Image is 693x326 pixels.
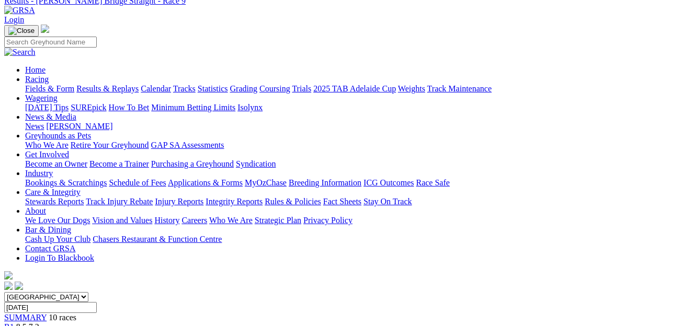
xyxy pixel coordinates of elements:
[313,84,396,93] a: 2025 TAB Adelaide Cup
[181,216,207,225] a: Careers
[416,178,449,187] a: Race Safe
[155,197,203,206] a: Injury Reports
[25,112,76,121] a: News & Media
[289,178,361,187] a: Breeding Information
[109,103,150,112] a: How To Bet
[141,84,171,93] a: Calendar
[25,216,90,225] a: We Love Our Dogs
[4,313,47,322] a: SUMMARY
[109,178,166,187] a: Schedule of Fees
[25,244,75,253] a: Contact GRSA
[71,141,149,149] a: Retire Your Greyhound
[25,84,689,94] div: Racing
[25,178,107,187] a: Bookings & Scratchings
[93,235,222,243] a: Chasers Restaurant & Function Centre
[46,122,112,131] a: [PERSON_NAME]
[25,159,87,168] a: Become an Owner
[230,84,257,93] a: Grading
[25,159,689,169] div: Get Involved
[398,84,425,93] a: Weights
[25,84,74,93] a: Fields & Form
[303,216,353,225] a: Privacy Policy
[4,6,35,15] img: GRSA
[25,235,689,244] div: Bar & Dining
[15,282,23,290] img: twitter.svg
[323,197,361,206] a: Fact Sheets
[4,25,39,37] button: Toggle navigation
[4,282,13,290] img: facebook.svg
[49,313,76,322] span: 10 races
[4,271,13,280] img: logo-grsa-white.png
[89,159,149,168] a: Become a Trainer
[25,141,689,150] div: Greyhounds as Pets
[151,103,235,112] a: Minimum Betting Limits
[25,206,46,215] a: About
[206,197,263,206] a: Integrity Reports
[4,302,97,313] input: Select date
[25,253,94,262] a: Login To Blackbook
[265,197,321,206] a: Rules & Policies
[168,178,243,187] a: Applications & Forms
[237,103,263,112] a: Isolynx
[198,84,228,93] a: Statistics
[25,197,689,206] div: Care & Integrity
[76,84,139,93] a: Results & Replays
[173,84,196,93] a: Tracks
[363,197,412,206] a: Stay On Track
[363,178,414,187] a: ICG Outcomes
[25,235,90,243] a: Cash Up Your Club
[154,216,179,225] a: History
[25,150,69,159] a: Get Involved
[245,178,287,187] a: MyOzChase
[25,94,58,102] a: Wagering
[25,188,81,196] a: Care & Integrity
[151,159,234,168] a: Purchasing a Greyhound
[4,37,97,48] input: Search
[292,84,311,93] a: Trials
[25,103,689,112] div: Wagering
[427,84,492,93] a: Track Maintenance
[209,216,253,225] a: Who We Are
[92,216,152,225] a: Vision and Values
[4,48,36,57] img: Search
[25,141,69,149] a: Who We Are
[255,216,301,225] a: Strategic Plan
[25,131,91,140] a: Greyhounds as Pets
[236,159,276,168] a: Syndication
[25,169,53,178] a: Industry
[25,178,689,188] div: Industry
[25,122,44,131] a: News
[25,216,689,225] div: About
[25,103,69,112] a: [DATE] Tips
[4,15,24,24] a: Login
[25,65,46,74] a: Home
[259,84,290,93] a: Coursing
[86,197,153,206] a: Track Injury Rebate
[25,122,689,131] div: News & Media
[25,75,49,84] a: Racing
[41,25,49,33] img: logo-grsa-white.png
[71,103,106,112] a: SUREpick
[8,27,35,35] img: Close
[151,141,224,149] a: GAP SA Assessments
[25,225,71,234] a: Bar & Dining
[25,197,84,206] a: Stewards Reports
